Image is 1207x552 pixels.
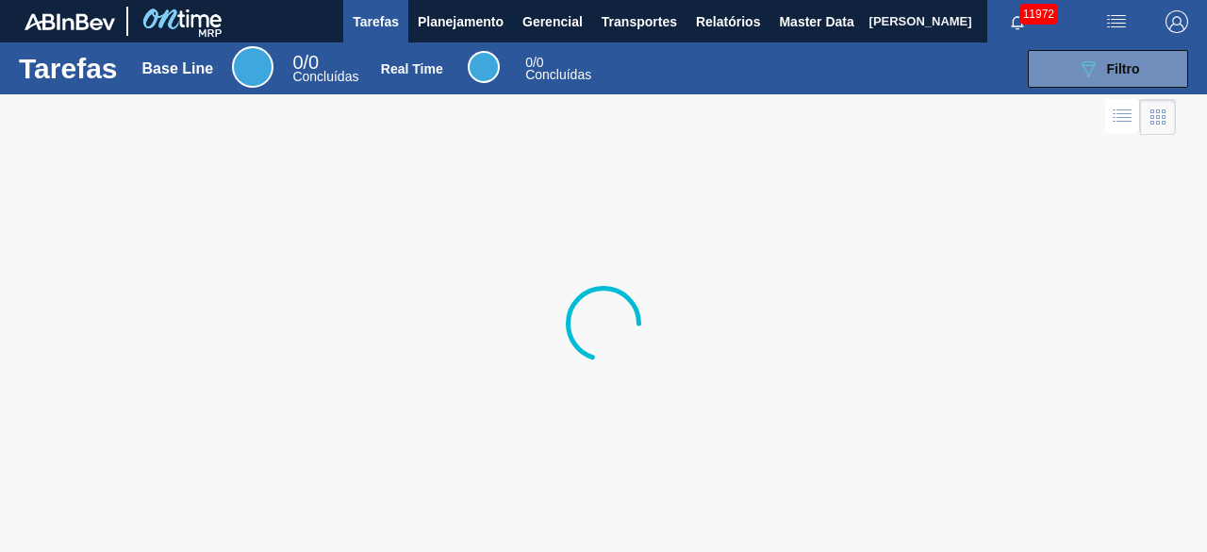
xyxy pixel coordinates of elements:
span: / 0 [292,52,319,73]
span: 0 [292,52,303,73]
span: Transportes [602,10,677,33]
span: Master Data [779,10,853,33]
h1: Tarefas [19,58,118,79]
span: / 0 [525,55,543,70]
span: Gerencial [522,10,583,33]
span: Filtro [1107,61,1140,76]
div: Base Line [232,46,273,88]
div: Real Time [381,61,443,76]
span: Relatórios [696,10,760,33]
button: Notificações [987,8,1048,35]
div: Base Line [292,55,358,83]
img: userActions [1105,10,1128,33]
span: Tarefas [353,10,399,33]
span: Concluídas [292,69,358,84]
div: Base Line [142,60,214,77]
span: 11972 [1019,4,1058,25]
span: 0 [525,55,533,70]
img: TNhmsLtSVTkK8tSr43FrP2fwEKptu5GPRR3wAAAABJRU5ErkJggg== [25,13,115,30]
span: Planejamento [418,10,504,33]
span: Concluídas [525,67,591,82]
div: Real Time [468,51,500,83]
div: Real Time [525,57,591,81]
button: Filtro [1028,50,1188,88]
img: Logout [1166,10,1188,33]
